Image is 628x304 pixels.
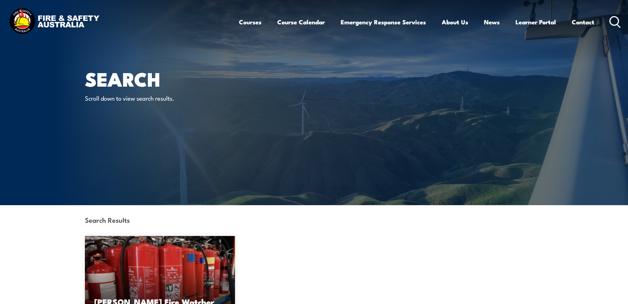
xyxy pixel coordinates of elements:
[516,13,556,32] a: Learner Portal
[239,13,262,32] a: Courses
[85,94,216,102] p: Scroll down to view search results.
[277,13,325,32] a: Course Calendar
[484,13,500,32] a: News
[572,13,594,32] a: Contact
[442,13,468,32] a: About Us
[85,70,262,87] h1: Search
[341,13,426,32] a: Emergency Response Services
[85,215,130,225] strong: Search Results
